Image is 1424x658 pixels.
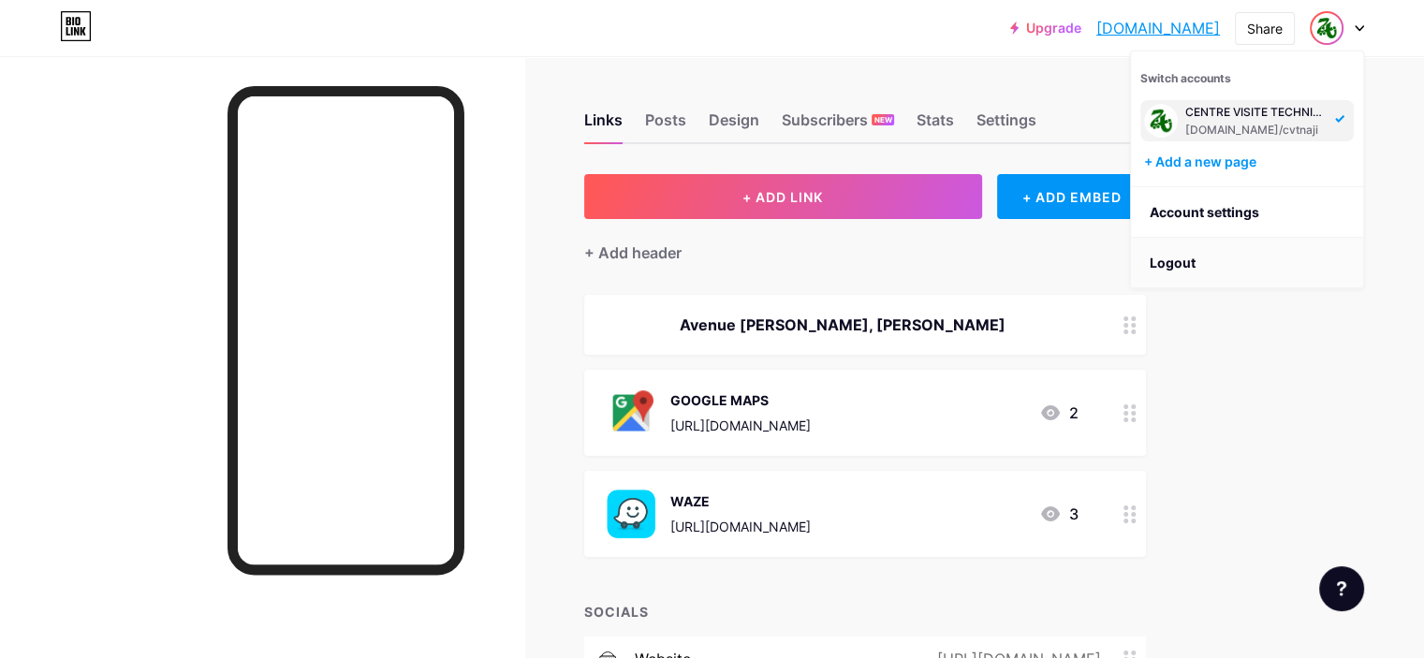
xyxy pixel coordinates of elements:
[670,491,811,511] div: WAZE
[742,189,823,205] span: + ADD LINK
[1185,105,1329,120] div: CENTRE VISITE TECHNIQUE NAJI
[1247,19,1283,38] div: Share
[782,109,894,142] div: Subscribers
[709,109,759,142] div: Design
[1144,153,1354,171] div: + Add a new page
[670,390,811,410] div: GOOGLE MAPS
[584,109,623,142] div: Links
[1185,123,1329,138] div: [DOMAIN_NAME]/cvtnaji
[1312,13,1342,43] img: cvtnaji
[584,602,1146,621] div: SOCIALS
[874,114,892,125] span: NEW
[1144,104,1178,138] img: cvtnaji
[1096,17,1220,39] a: [DOMAIN_NAME]
[584,241,682,264] div: + Add header
[997,174,1146,219] div: + ADD EMBED
[670,517,811,536] div: [URL][DOMAIN_NAME]
[645,109,686,142] div: Posts
[1140,71,1231,85] span: Switch accounts
[1131,187,1363,238] a: Account settings
[1039,503,1079,525] div: 3
[1010,21,1081,36] a: Upgrade
[584,174,982,219] button: + ADD LINK
[607,314,1079,336] div: Avenue [PERSON_NAME], [PERSON_NAME]
[1039,402,1079,424] div: 2
[976,109,1036,142] div: Settings
[1131,238,1363,288] li: Logout
[670,416,811,435] div: [URL][DOMAIN_NAME]
[607,388,655,437] img: GOOGLE MAPS
[917,109,954,142] div: Stats
[607,490,655,538] img: WAZE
